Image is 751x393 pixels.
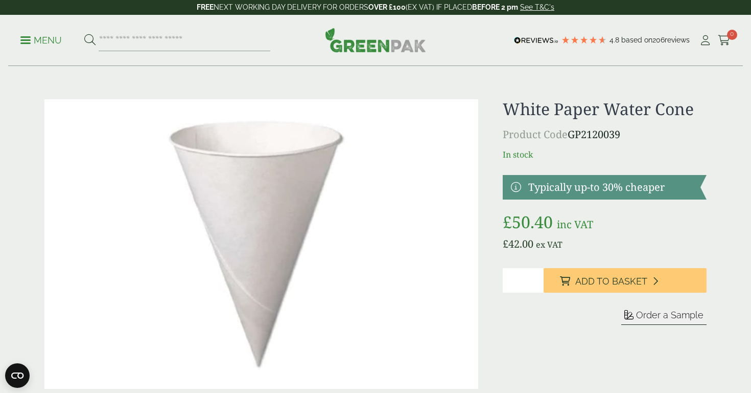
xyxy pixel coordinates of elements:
span: ex VAT [536,239,562,250]
i: My Account [699,35,712,46]
h1: White Paper Water Cone [503,99,707,119]
a: See T&C's [520,3,554,11]
button: Open CMP widget [5,363,30,388]
p: Menu [20,34,62,47]
bdi: 42.00 [503,237,533,251]
div: 4.79 Stars [561,35,607,45]
img: GreenPak Supplies [325,28,426,52]
a: Menu [20,34,62,45]
bdi: 50.40 [503,211,553,233]
span: Based on [621,36,652,44]
span: 4.8 [609,36,621,44]
i: Cart [718,35,731,46]
span: reviews [665,36,690,44]
span: £ [503,211,512,233]
p: In stock [503,148,707,161]
span: Product Code [503,127,568,141]
span: 0 [727,30,737,40]
strong: FREE [197,3,214,11]
span: inc VAT [557,217,593,231]
button: Order a Sample [621,309,707,325]
button: Add to Basket [544,268,707,293]
span: Add to Basket [575,276,647,287]
a: 0 [718,33,731,48]
p: GP2120039 [503,127,707,142]
strong: OVER £100 [368,3,406,11]
strong: BEFORE 2 pm [472,3,518,11]
span: Order a Sample [636,310,703,320]
span: £ [503,237,508,251]
span: 206 [652,36,665,44]
img: REVIEWS.io [514,37,558,44]
img: 2120039 White Paper Water Cone 4oz [44,99,478,389]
